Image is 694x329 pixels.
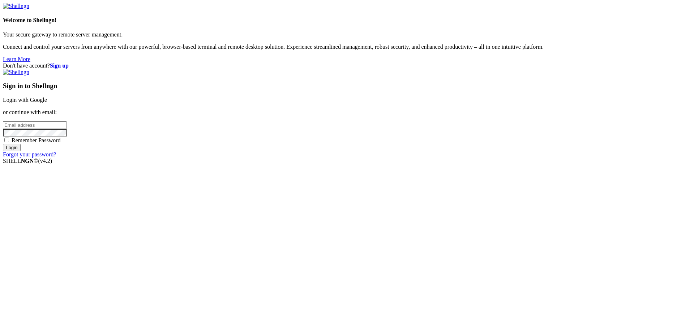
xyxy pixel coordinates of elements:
a: Login with Google [3,97,47,103]
span: Remember Password [12,137,61,143]
p: or continue with email: [3,109,691,116]
h4: Welcome to Shellngn! [3,17,691,23]
input: Email address [3,121,67,129]
input: Remember Password [4,138,9,142]
img: Shellngn [3,69,29,75]
span: SHELL © [3,158,52,164]
p: Your secure gateway to remote server management. [3,31,691,38]
a: Learn More [3,56,30,62]
img: Shellngn [3,3,29,9]
a: Sign up [50,62,69,69]
div: Don't have account? [3,62,691,69]
a: Forgot your password? [3,151,56,157]
span: 4.2.0 [38,158,52,164]
b: NGN [21,158,34,164]
input: Login [3,144,21,151]
p: Connect and control your servers from anywhere with our powerful, browser-based terminal and remo... [3,44,691,50]
h3: Sign in to Shellngn [3,82,691,90]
